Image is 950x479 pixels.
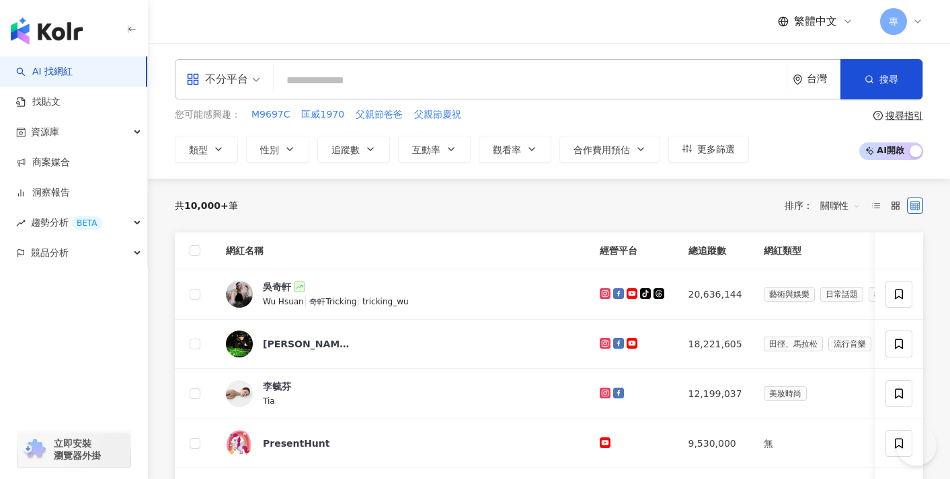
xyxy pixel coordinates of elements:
th: 總追蹤數 [678,232,753,269]
button: 類型 [175,136,238,163]
a: KOL Avatar[PERSON_NAME] [PERSON_NAME] [226,331,578,357]
span: 追蹤數 [331,144,360,155]
button: M9697C [251,107,290,122]
span: 搜尋 [879,74,898,85]
span: 流行音樂 [828,337,871,351]
span: 父親節爸爸 [356,108,403,122]
button: 合作費用預估 [559,136,660,163]
img: KOL Avatar [226,331,253,357]
button: 父親節慶祝 [413,107,462,122]
span: 趨勢分析 [31,208,102,238]
span: rise [16,218,26,228]
span: 10,000+ [184,200,229,211]
span: 觀看率 [493,144,521,155]
img: logo [11,17,83,44]
td: 18,221,605 [678,320,753,369]
button: 搜尋 [840,59,922,99]
span: 類型 [189,144,208,155]
a: KOL AvatarPresentHunt [226,430,578,457]
div: 搜尋指引 [885,110,923,121]
button: 追蹤數 [317,136,390,163]
span: 父親節慶祝 [414,108,461,122]
span: 匡威1970 [301,108,344,122]
span: Wu Hsuan [263,297,304,306]
td: 12,199,037 [678,369,753,419]
img: KOL Avatar [226,430,253,457]
span: 藝術與娛樂 [764,287,815,302]
div: 台灣 [807,73,840,85]
button: 性別 [246,136,309,163]
div: 共 筆 [175,200,238,211]
span: 更多篩選 [697,144,735,155]
span: question-circle [873,111,883,120]
span: tricking_wu [362,297,409,306]
span: appstore [186,73,200,86]
a: searchAI 找網紅 [16,65,73,79]
a: KOL Avatar李毓芬Tia [226,380,578,408]
button: 更多篩選 [668,136,749,163]
span: 您可能感興趣： [175,108,241,122]
iframe: Help Scout Beacon - Open [896,425,937,466]
button: 父親節爸爸 [355,107,403,122]
span: 教育與學習 [869,287,920,302]
span: 繁體中文 [794,14,837,29]
span: 競品分析 [31,238,69,268]
span: 奇軒Tricking [309,297,356,306]
a: 洞察報告 [16,186,70,200]
div: 排序： [785,195,868,216]
a: chrome extension立即安裝 瀏覽器外掛 [17,431,130,468]
button: 互動率 [398,136,471,163]
span: 資源庫 [31,117,59,147]
span: 專 [889,14,898,29]
span: environment [793,75,803,85]
span: 田徑、馬拉松 [764,337,823,351]
span: 關聯性 [820,195,861,216]
button: 匡威1970 [301,107,345,122]
span: 合作費用預估 [573,144,630,155]
span: 互動率 [412,144,440,155]
div: 吳奇軒 [263,280,291,294]
div: PresentHunt [263,437,330,450]
span: | [304,296,310,306]
img: chrome extension [22,439,48,460]
img: KOL Avatar [226,281,253,308]
span: 日常話題 [820,287,863,302]
div: 李毓芬 [263,380,291,393]
img: KOL Avatar [226,380,253,407]
th: 網紅名稱 [215,232,589,269]
button: 觀看率 [479,136,551,163]
a: 找貼文 [16,95,61,109]
span: | [356,296,362,306]
th: 經營平台 [589,232,678,269]
td: 20,636,144 [678,269,753,320]
div: 不分平台 [186,69,248,90]
a: 商案媒合 [16,156,70,169]
div: BETA [71,216,102,230]
span: 美妝時尚 [764,386,807,401]
div: [PERSON_NAME] [PERSON_NAME] [263,337,350,351]
span: 立即安裝 瀏覽器外掛 [54,437,101,462]
span: Tia [263,396,275,406]
td: 9,530,000 [678,419,753,468]
span: 性別 [260,144,279,155]
a: KOL Avatar吳奇軒Wu Hsuan|奇軒Tricking|tricking_wu [226,280,578,308]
